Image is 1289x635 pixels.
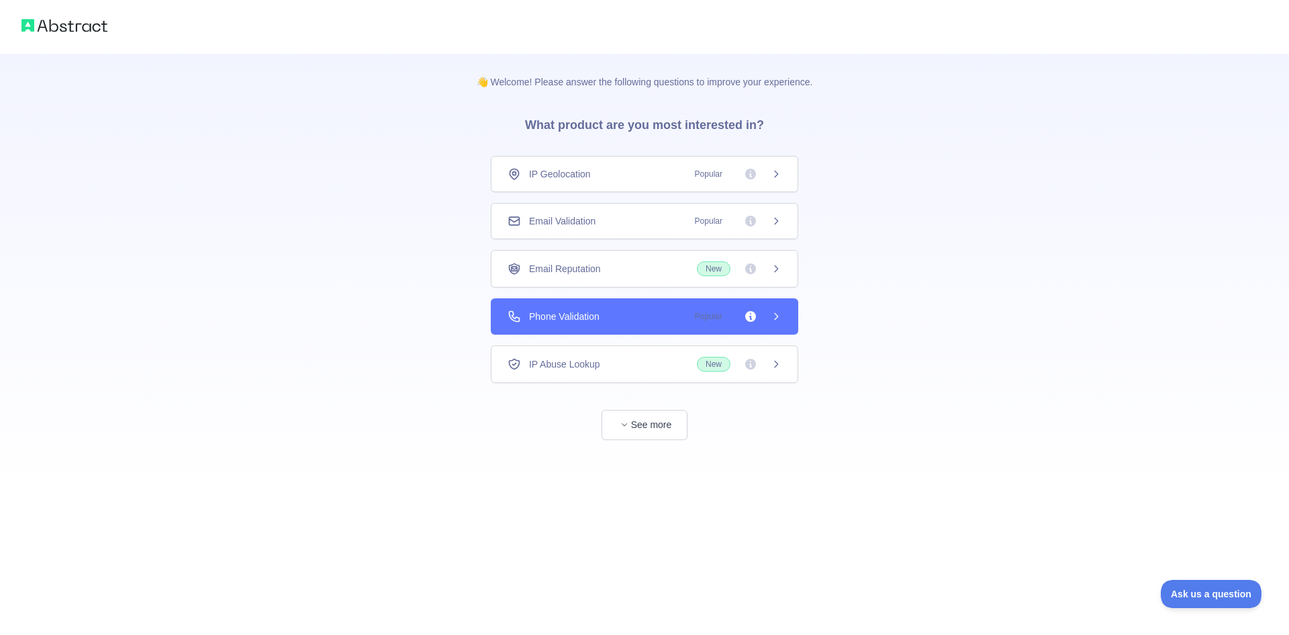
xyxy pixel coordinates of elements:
p: 👋 Welcome! Please answer the following questions to improve your experience. [455,54,834,89]
span: IP Abuse Lookup [529,357,600,371]
span: IP Geolocation [529,167,591,181]
span: New [697,261,730,276]
span: Email Reputation [529,262,601,276]
span: Popular [687,310,730,323]
h3: What product are you most interested in? [504,89,785,156]
span: Phone Validation [529,310,600,323]
span: Popular [687,167,730,181]
img: Abstract logo [21,16,107,35]
button: See more [602,410,687,440]
iframe: Toggle Customer Support [1161,580,1262,608]
span: Email Validation [529,214,595,228]
span: New [697,357,730,372]
span: Popular [687,214,730,228]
